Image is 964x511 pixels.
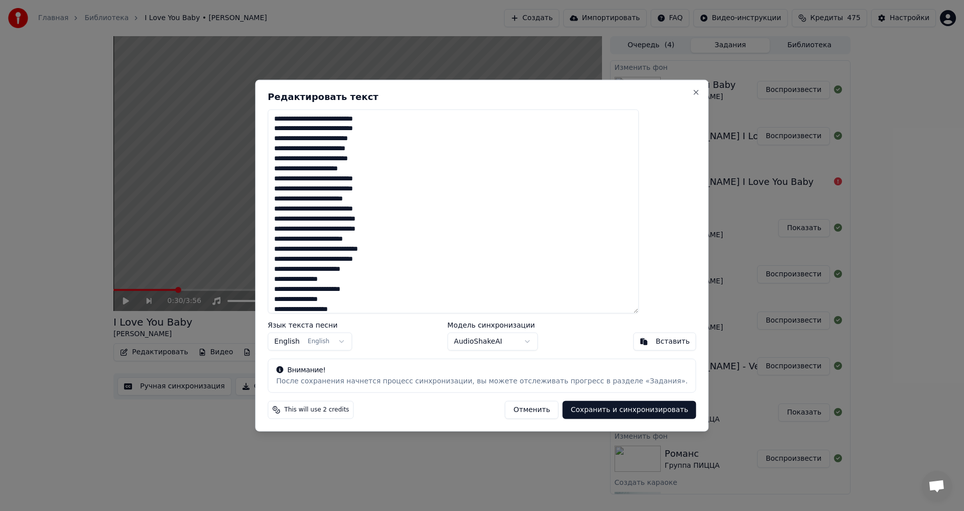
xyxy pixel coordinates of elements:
[276,365,687,375] div: Внимание!
[276,376,687,386] div: После сохранения начнется процесс синхронизации, вы можете отслеживать прогресс в разделе «Задания».
[505,401,559,419] button: Отменить
[268,92,696,101] h2: Редактировать текст
[563,401,696,419] button: Сохранить и синхронизировать
[633,333,696,351] button: Вставить
[284,406,349,414] span: This will use 2 credits
[447,322,538,329] label: Модель синхронизации
[656,337,690,347] div: Вставить
[268,322,352,329] label: Язык текста песни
